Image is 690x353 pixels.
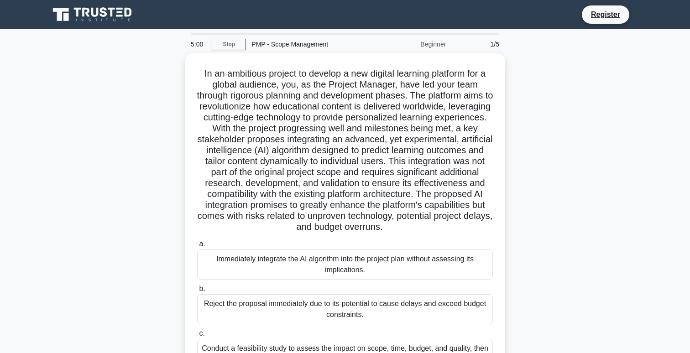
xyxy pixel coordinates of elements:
span: b. [199,285,205,292]
span: c. [199,329,204,337]
div: Reject the proposal immediately due to its potential to cause delays and exceed budget constraints. [197,294,493,324]
div: 1/5 [451,35,505,53]
a: Register [585,9,626,20]
h5: In an ambitious project to develop a new digital learning platform for a global audience, you, as... [196,68,494,233]
div: 5:00 [185,35,212,53]
a: Stop [212,39,246,50]
div: PMP - Scope Management [246,35,371,53]
div: Beginner [371,35,451,53]
div: Immediately integrate the AI algorithm into the project plan without assessing its implications. [197,249,493,280]
span: a. [199,240,205,248]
